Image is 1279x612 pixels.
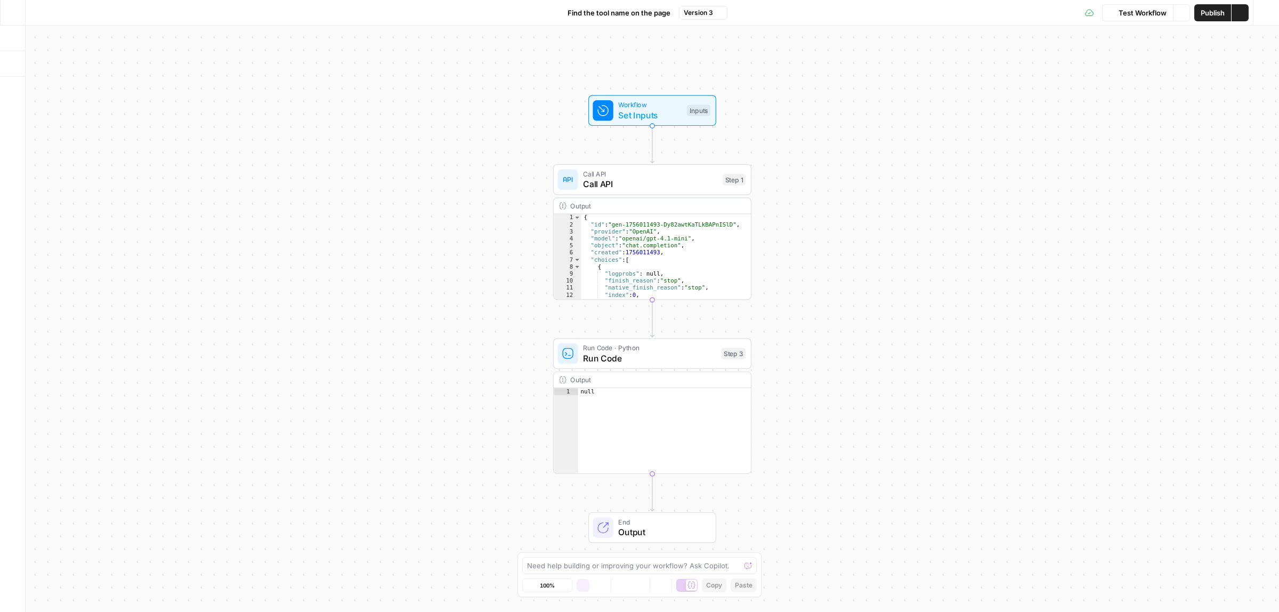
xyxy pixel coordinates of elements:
div: 10 [554,278,581,285]
div: EndOutput [553,512,751,543]
g: Edge from step_3 to end [650,474,654,511]
button: Paste [731,578,757,592]
span: Find the tool name on the page [568,7,670,18]
span: Test Workflow [1119,7,1167,18]
div: Call APICall APIStep 1Output{ "id":"gen-1756011493-Dy82awtKaTLkBAPnISlD", "provider":"OpenAI", "m... [553,164,751,300]
div: Output [570,375,716,385]
span: Toggle code folding, rows 13 through 18 [573,299,580,305]
div: 2 [554,221,581,228]
div: 5 [554,243,581,249]
span: Call API [583,169,717,179]
span: Output [618,526,705,538]
span: Set Inputs [618,109,682,122]
div: Step 3 [722,348,746,360]
span: Workflow [618,100,682,110]
span: Toggle code folding, rows 7 through 20 [573,256,580,263]
div: 7 [554,256,581,263]
span: Copy [706,581,722,590]
div: 9 [554,270,581,277]
span: Call API [583,178,717,190]
button: Copy [702,578,726,592]
div: Output [570,201,716,211]
span: End [618,517,705,527]
div: 12 [554,292,581,299]
span: Run Code · Python [583,343,716,353]
div: 11 [554,285,581,292]
span: 100% [540,581,555,590]
div: 8 [554,263,581,270]
span: Publish [1201,7,1225,18]
g: Edge from step_1 to step_3 [650,300,654,337]
g: Edge from start to step_1 [650,126,654,163]
span: Toggle code folding, rows 8 through 19 [573,263,580,270]
button: Version 3 [679,6,727,20]
div: 3 [554,228,581,235]
div: 13 [554,299,581,305]
span: Run Code [583,352,716,365]
div: Inputs [687,105,710,117]
div: 4 [554,235,581,242]
span: Toggle code folding, rows 1 through 34 [573,214,580,221]
button: Publish [1194,4,1231,21]
div: Run Code · PythonRun CodeStep 3Outputnull [553,339,751,474]
div: Step 1 [723,174,746,186]
div: 1 [554,214,581,221]
button: Find the tool name on the page [552,4,677,21]
span: Paste [735,581,752,590]
button: Test Workflow [1102,4,1173,21]
span: Version 3 [684,8,713,18]
div: WorkflowSet InputsInputs [553,95,751,126]
div: 6 [554,249,581,256]
div: 1 [554,388,578,395]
